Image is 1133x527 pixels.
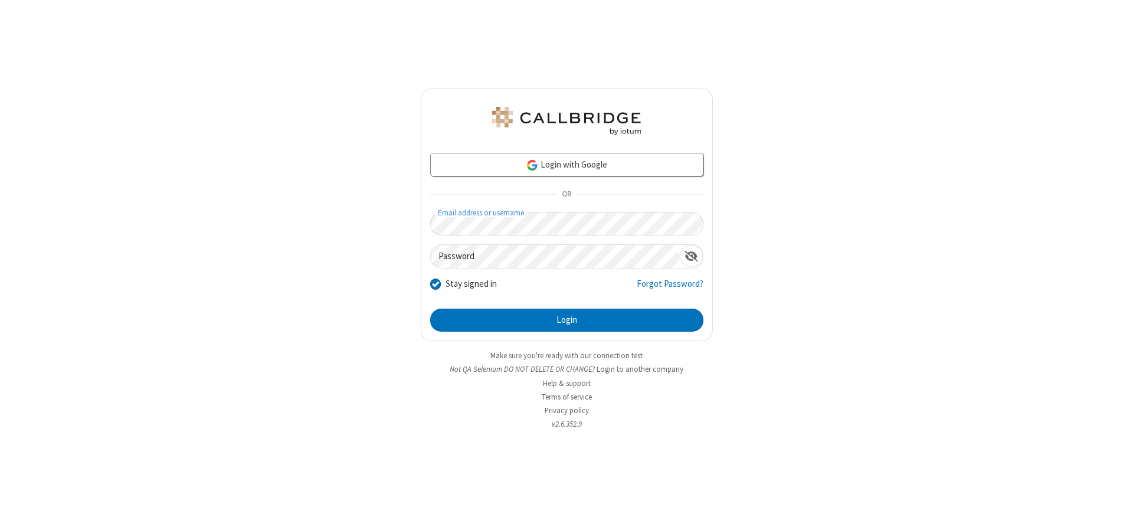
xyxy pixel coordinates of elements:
[430,309,703,332] button: Login
[545,405,589,415] a: Privacy policy
[490,107,643,135] img: QA Selenium DO NOT DELETE OR CHANGE
[557,186,576,203] span: OR
[526,159,539,172] img: google-icon.png
[597,364,683,375] button: Login to another company
[430,153,703,176] a: Login with Google
[430,212,703,235] input: Email address or username
[543,378,591,388] a: Help & support
[542,392,592,402] a: Terms of service
[446,277,497,291] label: Stay signed in
[421,364,713,375] li: Not QA Selenium DO NOT DELETE OR CHANGE?
[421,418,713,430] li: v2.6.352.9
[490,351,643,361] a: Make sure you're ready with our connection test
[1103,496,1124,519] iframe: Chat
[680,245,703,267] div: Show password
[637,277,703,300] a: Forgot Password?
[431,245,680,268] input: Password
